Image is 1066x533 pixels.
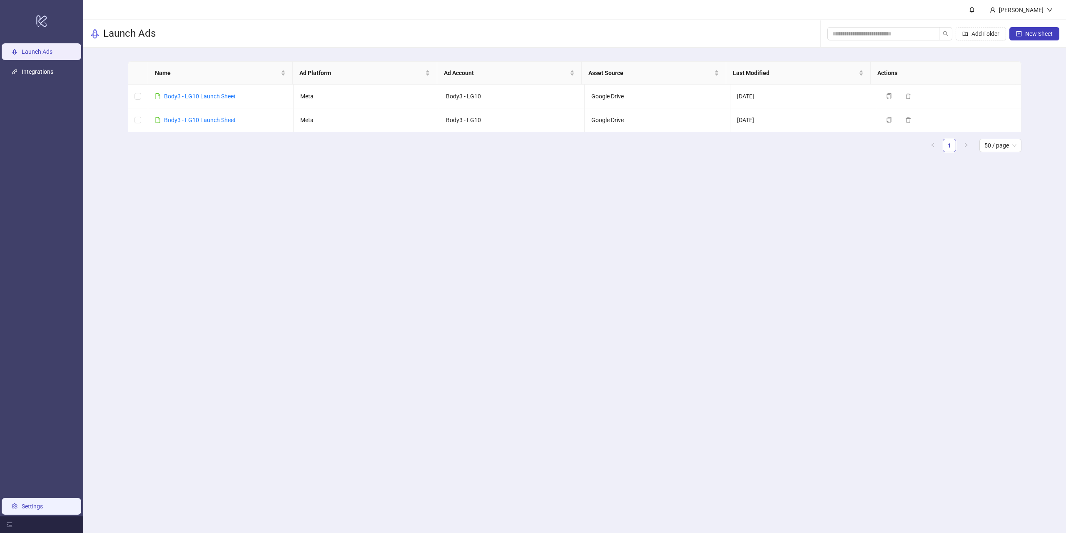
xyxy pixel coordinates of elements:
[585,85,730,108] td: Google Drive
[959,139,973,152] button: right
[22,68,53,75] a: Integrations
[588,68,712,78] span: Asset Source
[294,85,439,108] td: Meta
[730,85,876,108] td: [DATE]
[155,93,161,99] span: file
[164,117,236,123] a: Body3 - LG10 Launch Sheet
[905,117,911,123] span: delete
[730,108,876,132] td: [DATE]
[22,503,43,510] a: Settings
[926,139,939,152] button: left
[996,5,1047,15] div: [PERSON_NAME]
[886,93,892,99] span: copy
[437,62,582,85] th: Ad Account
[1025,30,1053,37] span: New Sheet
[1047,7,1053,13] span: down
[943,139,956,152] a: 1
[585,108,730,132] td: Google Drive
[90,29,100,39] span: rocket
[1016,31,1022,37] span: plus-square
[439,108,585,132] td: Body3 - LG10
[930,143,935,148] span: left
[726,62,871,85] th: Last Modified
[943,31,949,37] span: search
[990,7,996,13] span: user
[962,31,968,37] span: folder-add
[293,62,437,85] th: Ad Platform
[103,27,156,40] h3: Launch Ads
[155,68,279,78] span: Name
[294,108,439,132] td: Meta
[979,139,1021,152] div: Page Size
[582,62,726,85] th: Asset Source
[439,85,585,108] td: Body3 - LG10
[905,93,911,99] span: delete
[886,117,892,123] span: copy
[926,139,939,152] li: Previous Page
[299,68,423,78] span: Ad Platform
[155,117,161,123] span: file
[969,7,975,13] span: bell
[733,68,857,78] span: Last Modified
[984,139,1016,152] span: 50 / page
[959,139,973,152] li: Next Page
[7,522,12,528] span: menu-fold
[871,62,1015,85] th: Actions
[956,27,1006,40] button: Add Folder
[444,68,568,78] span: Ad Account
[971,30,999,37] span: Add Folder
[148,62,293,85] th: Name
[164,93,236,100] a: Body3 - LG10 Launch Sheet
[964,143,969,148] span: right
[22,48,52,55] a: Launch Ads
[1009,27,1059,40] button: New Sheet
